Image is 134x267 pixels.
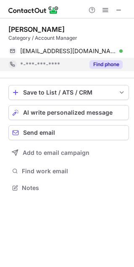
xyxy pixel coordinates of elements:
button: Notes [8,182,129,194]
img: ContactOut v5.3.10 [8,5,59,15]
span: AI write personalized message [23,109,113,116]
button: Find work email [8,165,129,177]
div: Category / Account Manager [8,34,129,42]
div: [PERSON_NAME] [8,25,65,33]
button: AI write personalized message [8,105,129,120]
div: Save to List / ATS / CRM [23,89,114,96]
button: Send email [8,125,129,140]
span: Notes [22,184,126,192]
span: [EMAIL_ADDRESS][DOMAIN_NAME] [20,47,116,55]
span: Send email [23,129,55,136]
span: Add to email campaign [23,149,89,156]
button: Reveal Button [89,60,123,69]
span: Find work email [22,167,126,175]
button: Add to email campaign [8,145,129,160]
button: save-profile-one-click [8,85,129,100]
